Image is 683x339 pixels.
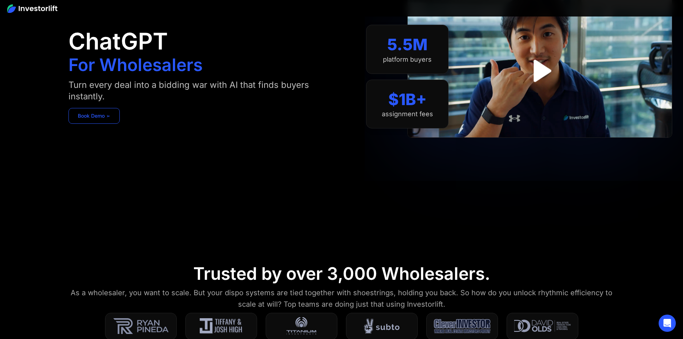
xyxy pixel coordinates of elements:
[68,79,327,102] div: Turn every deal into a bidding war with AI that finds buyers instantly.
[193,263,490,284] div: Trusted by over 3,000 Wholesalers.
[68,30,168,53] h1: ChatGPT
[486,141,594,150] iframe: Customer reviews powered by Trustpilot
[68,108,120,124] a: Book Demo ➢
[659,315,676,332] div: Open Intercom Messenger
[68,56,203,74] h1: For Wholesalers
[388,90,427,109] div: $1B+
[382,110,433,118] div: assignment fees
[387,35,428,54] div: 5.5M
[68,287,615,310] div: As a wholesaler, you want to scale. But your dispo systems are tied together with shoestrings, ho...
[524,55,556,87] a: open lightbox
[383,56,432,63] div: platform buyers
